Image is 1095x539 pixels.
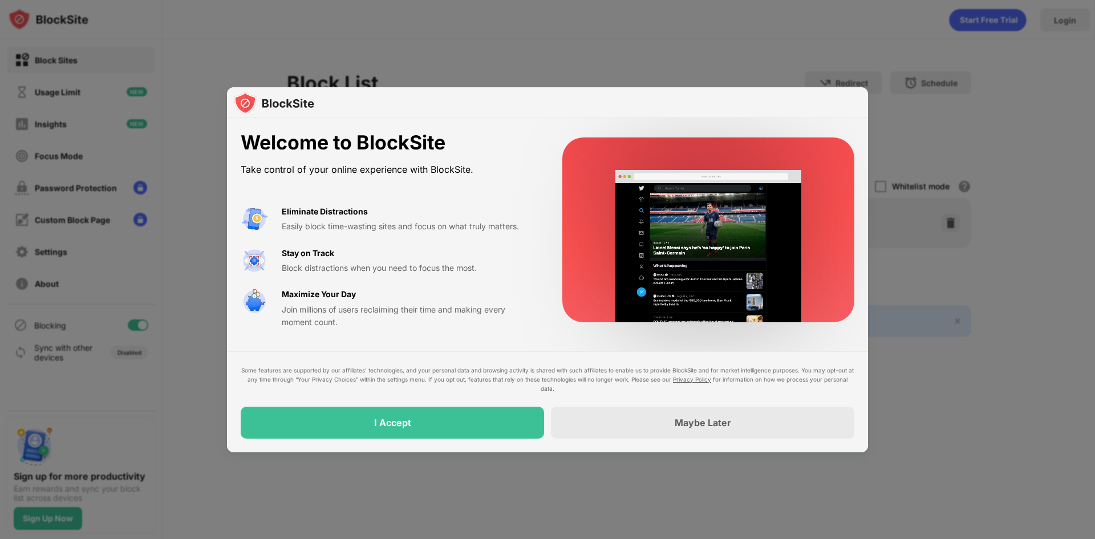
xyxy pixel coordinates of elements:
div: Some features are supported by our affiliates’ technologies, and your personal data and browsing ... [241,366,854,393]
img: value-avoid-distractions.svg [241,205,268,233]
img: value-focus.svg [241,247,268,274]
div: Welcome to BlockSite [241,131,535,155]
div: Eliminate Distractions [282,205,368,218]
div: Block distractions when you need to focus the most. [282,262,535,274]
div: I Accept [374,417,411,428]
div: Maximize Your Day [282,288,356,301]
div: Stay on Track [282,247,334,260]
img: value-safe-time.svg [241,288,268,315]
a: Privacy Policy [673,376,711,383]
div: Easily block time-wasting sites and focus on what truly matters. [282,220,535,233]
div: Take control of your online experience with BlockSite. [241,161,535,178]
div: Maybe Later [675,417,731,428]
div: Join millions of users reclaiming their time and making every moment count. [282,303,535,329]
img: logo-blocksite.svg [234,92,314,115]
